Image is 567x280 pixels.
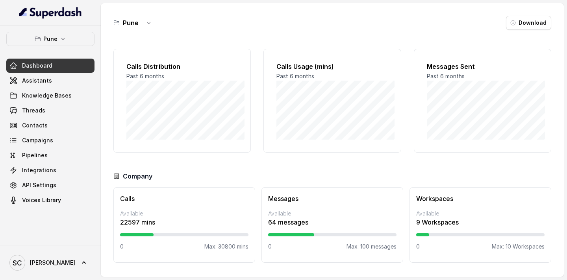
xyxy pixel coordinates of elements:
[276,62,388,71] h2: Calls Usage (mins)
[22,122,48,129] span: Contacts
[268,217,397,227] p: 64 messages
[6,118,94,133] a: Contacts
[123,171,152,181] h3: Company
[427,62,538,71] h2: Messages Sent
[6,32,94,46] button: Pune
[22,62,52,70] span: Dashboard
[6,133,94,147] a: Campaigns
[416,210,545,217] p: Available
[6,193,94,207] a: Voices Library
[22,181,56,189] span: API Settings
[268,243,272,251] p: 0
[6,148,94,162] a: Pipelines
[22,77,52,85] span: Assistants
[506,16,551,30] button: Download
[120,210,248,217] p: Available
[6,74,94,88] a: Assistants
[22,196,61,204] span: Voices Library
[120,217,248,227] p: 22597 mins
[6,163,94,177] a: Integrations
[43,34,57,44] p: Pune
[22,136,53,144] span: Campaigns
[22,151,48,159] span: Pipelines
[126,62,238,71] h2: Calls Distribution
[276,73,314,79] span: Past 6 months
[6,59,94,73] a: Dashboard
[22,92,72,99] span: Knowledge Bases
[6,252,94,274] a: [PERSON_NAME]
[22,107,45,114] span: Threads
[30,259,75,267] span: [PERSON_NAME]
[416,194,545,203] h3: Workspaces
[204,243,248,251] p: Max: 30800 mins
[346,243,397,251] p: Max: 100 messages
[123,18,139,28] h3: Pune
[126,73,164,79] span: Past 6 months
[120,194,248,203] h3: Calls
[492,243,545,251] p: Max: 10 Workspaces
[120,243,124,251] p: 0
[6,178,94,192] a: API Settings
[22,166,56,174] span: Integrations
[268,194,397,203] h3: Messages
[6,103,94,118] a: Threads
[19,6,82,19] img: light.svg
[416,243,420,251] p: 0
[268,210,397,217] p: Available
[427,73,465,79] span: Past 6 months
[416,217,545,227] p: 9 Workspaces
[13,259,22,267] text: SC
[6,88,94,103] a: Knowledge Bases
